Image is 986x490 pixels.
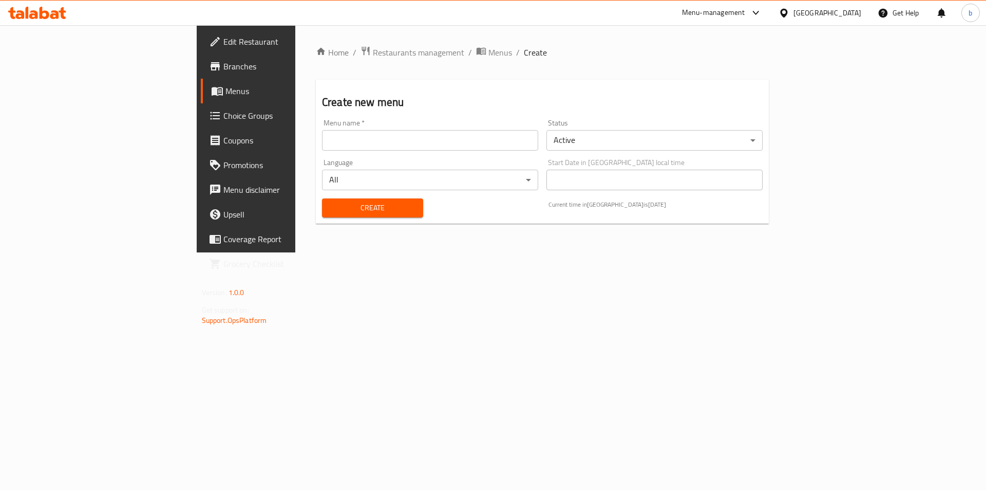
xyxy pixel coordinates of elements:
nav: breadcrumb [316,46,769,59]
span: Promotions [223,159,353,171]
span: Branches [223,60,353,72]
input: Please enter Menu name [322,130,538,151]
h2: Create new menu [322,95,763,110]
a: Menu disclaimer [201,177,362,202]
button: Create [322,198,423,217]
li: / [516,46,520,59]
span: Restaurants management [373,46,464,59]
span: Coverage Report [223,233,353,245]
span: Edit Restaurant [223,35,353,48]
li: / [468,46,472,59]
span: Coupons [223,134,353,147]
a: Branches [201,54,362,79]
span: Get support on: [202,303,249,317]
p: Current time in [GEOGRAPHIC_DATA] is [DATE] [548,200,763,209]
a: Restaurants management [361,46,464,59]
span: Grocery Checklist [223,258,353,270]
span: Version: [202,286,227,299]
span: Create [330,202,415,214]
a: Coverage Report [201,227,362,251]
a: Edit Restaurant [201,29,362,54]
a: Choice Groups [201,103,362,128]
div: All [322,170,538,190]
span: Menus [225,85,353,97]
div: Menu-management [682,7,745,19]
span: Create [524,46,547,59]
span: Menus [488,46,512,59]
span: Upsell [223,208,353,221]
div: [GEOGRAPHIC_DATA] [793,7,861,19]
a: Promotions [201,153,362,177]
span: 1.0.0 [229,286,244,299]
a: Menus [476,46,512,59]
span: b [969,7,972,19]
a: Menus [201,79,362,103]
a: Grocery Checklist [201,251,362,276]
a: Support.OpsPlatform [202,314,267,327]
a: Upsell [201,202,362,227]
span: Menu disclaimer [223,184,353,196]
div: Active [546,130,763,151]
a: Coupons [201,128,362,153]
span: Choice Groups [223,110,353,122]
